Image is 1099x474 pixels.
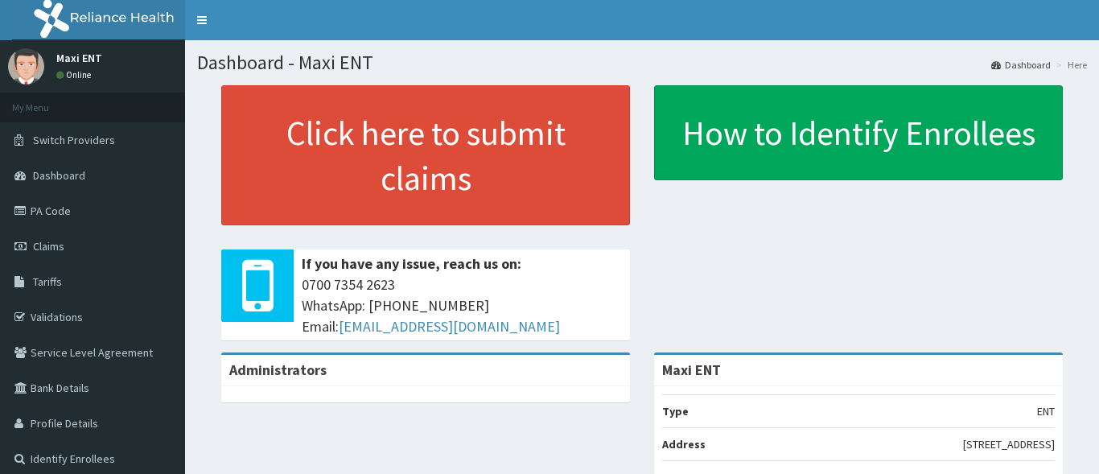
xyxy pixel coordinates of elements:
b: Type [662,404,689,418]
h1: Dashboard - Maxi ENT [197,52,1087,73]
b: If you have any issue, reach us on: [302,254,521,273]
a: Dashboard [991,58,1051,72]
span: Claims [33,239,64,253]
p: ENT [1037,403,1055,419]
p: [STREET_ADDRESS] [963,436,1055,452]
span: Dashboard [33,168,85,183]
p: Maxi ENT [56,52,102,64]
a: How to Identify Enrollees [654,85,1063,180]
a: [EMAIL_ADDRESS][DOMAIN_NAME] [339,317,560,336]
span: Switch Providers [33,133,115,147]
b: Administrators [229,361,327,379]
strong: Maxi ENT [662,361,721,379]
li: Here [1052,58,1087,72]
b: Address [662,437,706,451]
img: User Image [8,48,44,84]
a: Click here to submit claims [221,85,630,225]
span: 0700 7354 2623 WhatsApp: [PHONE_NUMBER] Email: [302,274,622,336]
span: Tariffs [33,274,62,289]
a: Online [56,69,95,80]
